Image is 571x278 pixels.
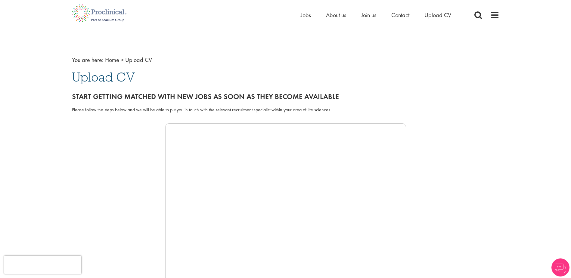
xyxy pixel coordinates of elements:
a: About us [326,11,346,19]
a: breadcrumb link [105,56,119,64]
span: > [121,56,124,64]
a: Contact [391,11,409,19]
a: Join us [361,11,376,19]
span: You are here: [72,56,104,64]
h2: Start getting matched with new jobs as soon as they become available [72,93,499,100]
a: Upload CV [424,11,451,19]
a: Jobs [301,11,311,19]
span: Upload CV [125,56,152,64]
div: Please follow the steps below and we will be able to put you in touch with the relevant recruitme... [72,107,499,113]
iframe: reCAPTCHA [4,256,81,274]
span: Upload CV [72,69,135,85]
img: Chatbot [551,258,569,276]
